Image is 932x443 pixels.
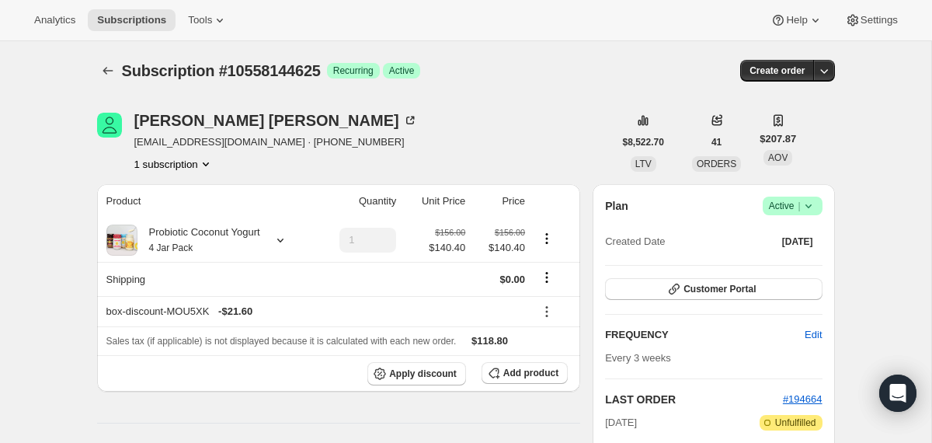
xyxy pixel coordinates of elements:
span: Settings [861,14,898,26]
img: product img [106,225,137,256]
span: [DATE] [782,235,813,248]
span: LTV [635,159,652,169]
div: Probiotic Coconut Yogurt [137,225,260,256]
span: [EMAIL_ADDRESS][DOMAIN_NAME] · [PHONE_NUMBER] [134,134,418,150]
span: Customer Portal [683,283,756,295]
span: AOV [768,152,788,163]
button: Help [761,9,832,31]
div: Open Intercom Messenger [879,375,916,412]
small: $156.00 [435,228,465,237]
span: Unfulfilled [775,417,816,429]
span: Create order [749,65,805,77]
h2: LAST ORDER [605,392,783,407]
a: #194664 [783,393,822,405]
span: Sales tax (if applicable) is not displayed because it is calculated with each new order. [106,336,457,347]
small: 4 Jar Pack [149,242,193,253]
span: Recurring [333,65,374,77]
span: Analytics [34,14,75,26]
button: Settings [836,9,907,31]
span: Apply discount [389,368,457,380]
span: Active [389,65,415,77]
span: Add product [503,367,558,379]
span: $0.00 [500,274,526,285]
div: [PERSON_NAME] [PERSON_NAME] [134,113,418,128]
th: Product [97,184,315,218]
button: Create order [740,60,814,82]
span: 41 [711,136,722,148]
span: $207.87 [760,131,796,147]
h2: Plan [605,198,628,214]
th: Quantity [315,184,402,218]
span: Lara Rosenbaum [97,113,122,138]
span: Active [769,198,816,214]
h2: FREQUENCY [605,327,805,343]
span: Created Date [605,234,665,249]
button: $8,522.70 [614,131,673,153]
span: $8,522.70 [623,136,664,148]
th: Unit Price [401,184,470,218]
button: [DATE] [773,231,822,253]
button: Apply discount [367,362,466,385]
span: Help [786,14,807,26]
button: Customer Portal [605,278,822,300]
span: Tools [188,14,212,26]
div: box-discount-MOU5XK [106,304,526,319]
span: $140.40 [429,240,465,256]
span: Subscriptions [97,14,166,26]
span: Subscription #10558144625 [122,62,321,79]
span: - $21.60 [218,304,252,319]
button: Tools [179,9,237,31]
span: Every 3 weeks [605,352,671,364]
small: $156.00 [495,228,525,237]
th: Price [470,184,530,218]
button: #194664 [783,392,822,407]
button: 41 [702,131,731,153]
span: [DATE] [605,415,637,431]
span: $140.40 [475,240,525,256]
button: Add product [482,362,568,384]
span: ORDERS [697,159,736,169]
span: Edit [805,327,822,343]
button: Subscriptions [88,9,176,31]
button: Product actions [134,156,214,172]
button: Analytics [25,9,85,31]
span: $118.80 [471,335,508,347]
button: Shipping actions [534,269,559,286]
span: | [798,200,800,212]
button: Subscriptions [97,60,119,82]
th: Shipping [97,262,315,296]
button: Edit [795,323,831,347]
button: Product actions [534,230,559,247]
